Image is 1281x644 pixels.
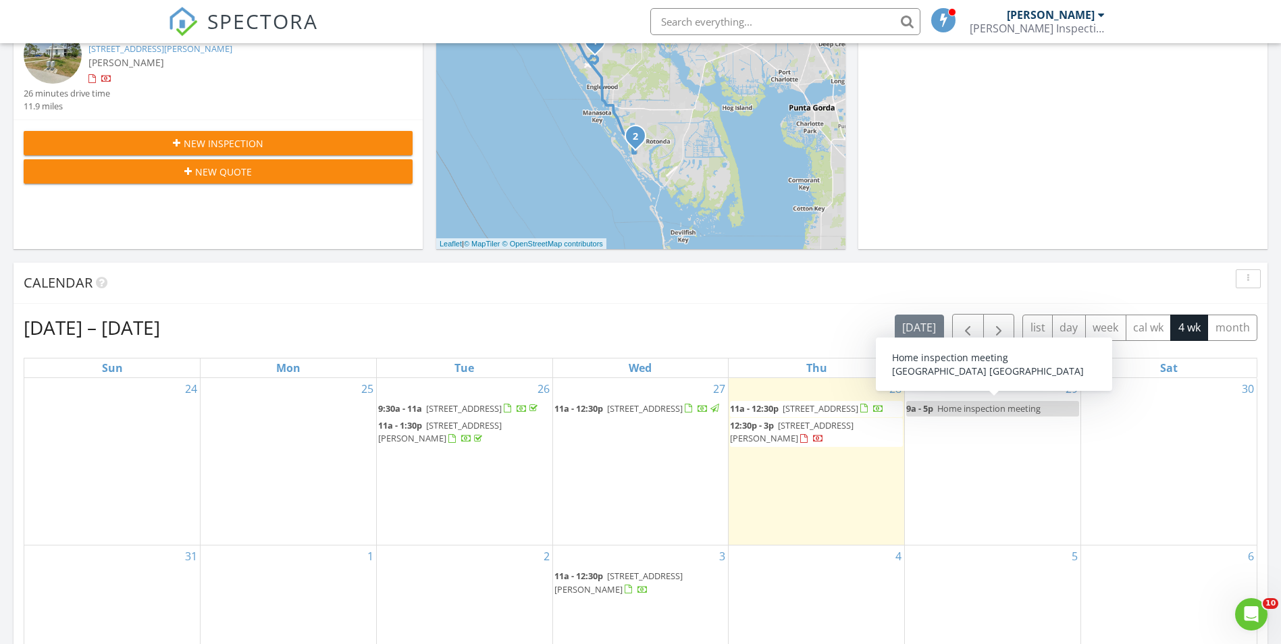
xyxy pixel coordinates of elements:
a: 12:30 pm [STREET_ADDRESS][PERSON_NAME] [PERSON_NAME] 26 minutes drive time 11.9 miles [24,26,413,113]
span: New Inspection [184,136,263,151]
a: Saturday [1157,358,1180,377]
span: 11a - 12:30p [554,402,603,414]
td: Go to August 30, 2025 [1080,378,1257,545]
a: 11a - 12:30p [STREET_ADDRESS][PERSON_NAME] [554,568,727,597]
a: 11a - 1:30p [STREET_ADDRESS][PERSON_NAME] [378,418,551,447]
div: 6800 Placida Rd 283, Englewood, FL 34224 [635,136,644,144]
i: 2 [633,132,638,142]
button: week [1085,315,1126,341]
a: 11a - 1:30p [STREET_ADDRESS][PERSON_NAME] [378,419,502,444]
button: cal wk [1126,315,1172,341]
a: Go to September 3, 2025 [716,545,728,567]
a: Monday [273,358,303,377]
span: Home inspection meeting [937,402,1041,414]
a: Go to August 30, 2025 [1239,378,1257,400]
a: [STREET_ADDRESS][PERSON_NAME] [88,43,232,55]
a: Go to August 29, 2025 [1063,378,1080,400]
h2: [DATE] – [DATE] [24,314,160,341]
a: 9:30a - 11a [STREET_ADDRESS] [378,402,540,414]
a: Go to August 24, 2025 [182,378,200,400]
a: Tuesday [452,358,477,377]
button: [DATE] [895,315,944,341]
button: New Inspection [24,131,413,155]
a: © OpenStreetMap contributors [502,240,603,248]
a: Leaflet [440,240,462,248]
button: 4 wk [1170,315,1208,341]
a: Go to September 2, 2025 [541,545,552,567]
img: The Best Home Inspection Software - Spectora [168,7,198,36]
a: Go to August 31, 2025 [182,545,200,567]
span: New Quote [195,165,252,179]
td: Go to August 28, 2025 [729,378,905,545]
span: 11a - 1:30p [378,419,422,431]
i: 1 [592,37,598,47]
span: 11a - 12:30p [554,570,603,582]
a: SPECTORA [168,18,318,47]
span: [STREET_ADDRESS][PERSON_NAME] [554,570,683,595]
div: 11.9 miles [24,100,110,113]
a: 11a - 12:30p [STREET_ADDRESS] [554,402,721,414]
button: day [1052,315,1086,341]
span: 10 [1263,598,1278,609]
a: Go to September 5, 2025 [1069,545,1080,567]
img: streetview [24,26,82,84]
a: 11a - 12:30p [STREET_ADDRESS][PERSON_NAME] [554,570,683,595]
span: 11a - 12:30p [730,402,779,414]
span: [PERSON_NAME] [88,56,164,69]
span: [STREET_ADDRESS] [426,402,502,414]
a: Go to August 25, 2025 [359,378,376,400]
button: list [1022,315,1053,341]
a: 9:30a - 11a [STREET_ADDRESS] [378,401,551,417]
span: 9:30a - 11a [378,402,422,414]
button: Next [983,314,1015,342]
span: [STREET_ADDRESS][PERSON_NAME] [378,419,502,444]
a: Thursday [804,358,830,377]
a: Go to August 28, 2025 [887,378,904,400]
a: Go to September 6, 2025 [1245,545,1257,567]
a: Go to September 4, 2025 [893,545,904,567]
button: New Quote [24,159,413,184]
span: [STREET_ADDRESS] [783,402,858,414]
div: [PERSON_NAME] [1007,8,1095,22]
button: month [1207,315,1257,341]
a: Go to September 1, 2025 [365,545,376,567]
td: Go to August 29, 2025 [905,378,1081,545]
a: 12:30p - 3p [STREET_ADDRESS][PERSON_NAME] [730,418,903,447]
a: Go to August 27, 2025 [710,378,728,400]
span: 9a - 5p [906,402,933,414]
a: © MapTiler [464,240,500,248]
a: 12:30p - 3p [STREET_ADDRESS][PERSON_NAME] [730,419,854,444]
a: Wednesday [626,358,654,377]
a: Go to August 26, 2025 [535,378,552,400]
td: Go to August 27, 2025 [552,378,729,545]
div: | [436,238,606,250]
span: 12:30p - 3p [730,419,774,431]
button: Previous [952,314,984,342]
div: 47 Golf View Dr, Englewood, FL 34223 [595,41,603,49]
span: SPECTORA [207,7,318,35]
a: 11a - 12:30p [STREET_ADDRESS] [730,401,903,417]
span: [STREET_ADDRESS][PERSON_NAME] [730,419,854,444]
a: 11a - 12:30p [STREET_ADDRESS] [554,401,727,417]
iframe: Intercom live chat [1235,598,1267,630]
a: Friday [983,358,1002,377]
input: Search everything... [650,8,920,35]
td: Go to August 26, 2025 [376,378,552,545]
a: 11a - 12:30p [STREET_ADDRESS] [730,402,884,414]
a: Sunday [99,358,126,377]
div: Groff Inspections LLC [970,22,1105,35]
td: Go to August 24, 2025 [24,378,201,545]
span: [STREET_ADDRESS] [607,402,683,414]
span: Calendar [24,273,93,292]
div: 26 minutes drive time [24,87,110,100]
td: Go to August 25, 2025 [201,378,377,545]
